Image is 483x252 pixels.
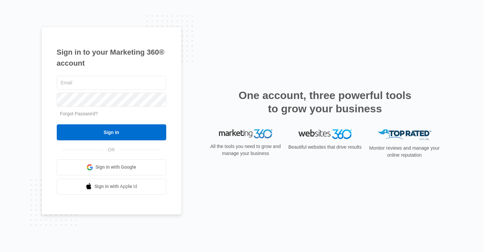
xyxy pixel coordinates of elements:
[378,129,431,140] img: Top Rated Local
[288,144,363,151] p: Beautiful websites that drive results
[237,89,414,115] h2: One account, three powerful tools to grow your business
[57,179,166,195] a: Sign in with Apple Id
[94,183,137,190] span: Sign in with Apple Id
[57,47,166,69] h1: Sign in to your Marketing 360® account
[57,76,166,90] input: Email
[103,146,119,153] span: OR
[57,124,166,140] input: Sign In
[60,111,98,116] a: Forgot Password?
[298,129,352,139] img: Websites 360
[367,145,442,159] p: Monitor reviews and manage your online reputation
[57,159,166,175] a: Sign in with Google
[219,129,272,139] img: Marketing 360
[208,143,283,157] p: All the tools you need to grow and manage your business
[95,164,136,171] span: Sign in with Google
